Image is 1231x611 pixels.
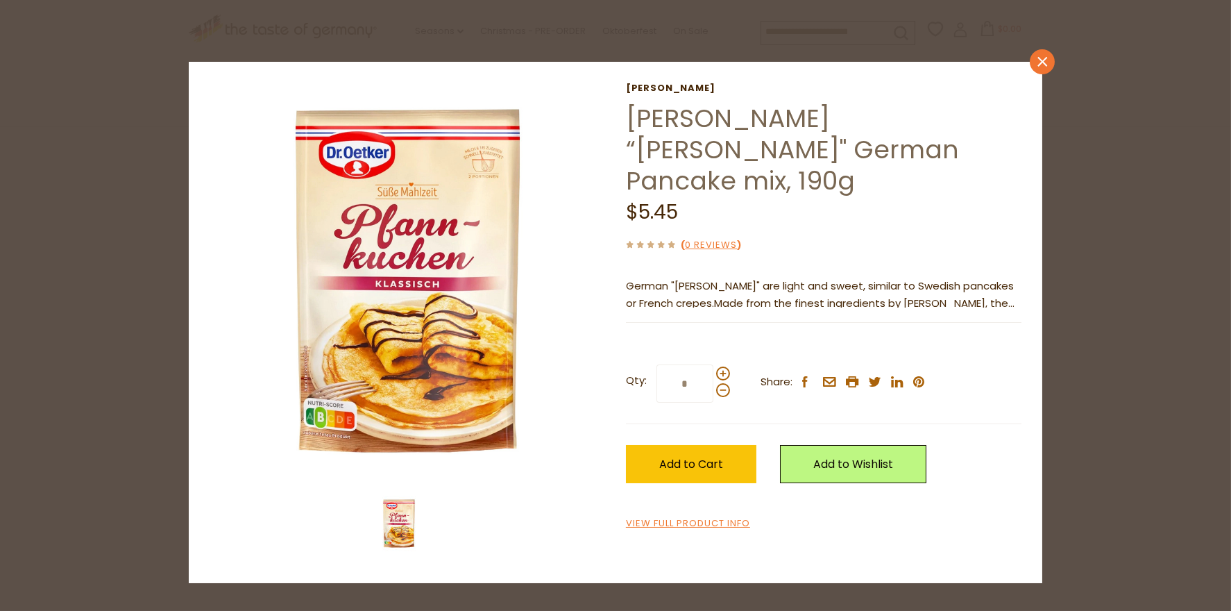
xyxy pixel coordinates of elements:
[626,278,1014,310] span: German "[PERSON_NAME]" are light and sweet, similar to Swedish pancakes or French crepes.
[681,238,741,251] span: ( )
[626,445,756,483] button: Add to Cart
[626,101,959,199] a: [PERSON_NAME] “[PERSON_NAME]" German Pancake mix, 190g
[626,199,678,226] span: $5.45
[626,517,750,531] a: View Full Product Info
[626,372,647,390] strong: Qty:
[685,238,737,253] a: 0 Reviews
[626,83,1021,94] a: [PERSON_NAME]
[210,83,606,479] img: Dr. Oetker Pfann-kuchen German Pancake Mix
[761,374,792,391] span: Share:
[659,456,723,472] span: Add to Cart
[371,496,427,551] img: Dr. Oetker Pfann-kuchen German Pancake Mix
[626,278,1021,312] p: Made from the finest ingredients by [PERSON_NAME], the famous baking supply company based in [GEO...
[656,365,713,403] input: Qty:
[780,445,926,483] a: Add to Wishlist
